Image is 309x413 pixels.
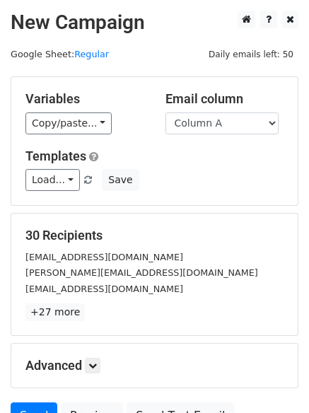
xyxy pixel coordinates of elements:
[25,149,86,163] a: Templates
[25,169,80,191] a: Load...
[238,345,309,413] iframe: Chat Widget
[25,112,112,134] a: Copy/paste...
[25,267,258,278] small: [PERSON_NAME][EMAIL_ADDRESS][DOMAIN_NAME]
[204,47,298,62] span: Daily emails left: 50
[25,252,183,262] small: [EMAIL_ADDRESS][DOMAIN_NAME]
[25,284,183,294] small: [EMAIL_ADDRESS][DOMAIN_NAME]
[11,49,109,59] small: Google Sheet:
[165,91,284,107] h5: Email column
[25,358,284,373] h5: Advanced
[74,49,109,59] a: Regular
[102,169,139,191] button: Save
[25,91,144,107] h5: Variables
[11,11,298,35] h2: New Campaign
[25,303,85,321] a: +27 more
[204,49,298,59] a: Daily emails left: 50
[25,228,284,243] h5: 30 Recipients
